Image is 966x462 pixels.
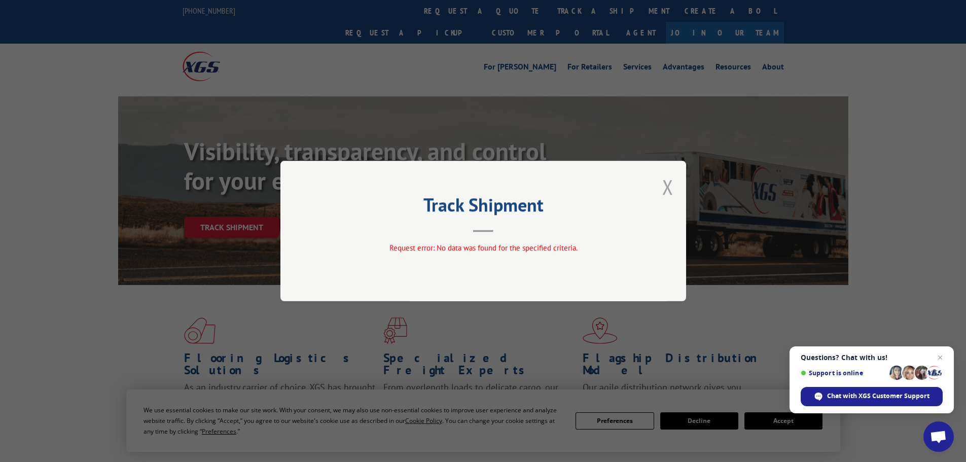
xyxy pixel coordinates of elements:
h2: Track Shipment [331,198,635,217]
span: Support is online [801,369,886,377]
span: Questions? Chat with us! [801,353,943,362]
span: Close chat [934,351,946,364]
div: Chat with XGS Customer Support [801,387,943,406]
button: Close modal [662,173,673,200]
span: Request error: No data was found for the specified criteria. [389,243,577,253]
div: Open chat [923,421,954,452]
span: Chat with XGS Customer Support [827,392,929,401]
